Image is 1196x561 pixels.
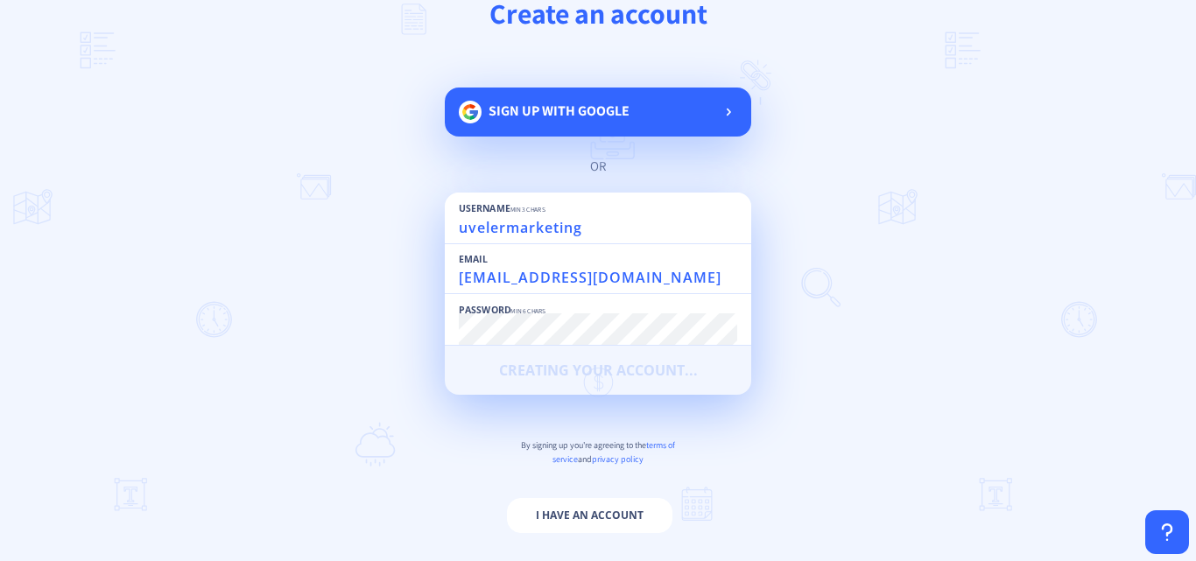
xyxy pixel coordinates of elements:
button: I have an account [507,498,672,533]
p: By signing up you're agreeing to the and [445,438,751,466]
span: Creating your account... [499,363,698,377]
img: google.svg [459,101,482,123]
button: Creating your account... [445,346,751,395]
span: privacy policy [592,453,644,465]
span: Sign up with google [489,102,630,120]
div: or [462,158,734,175]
